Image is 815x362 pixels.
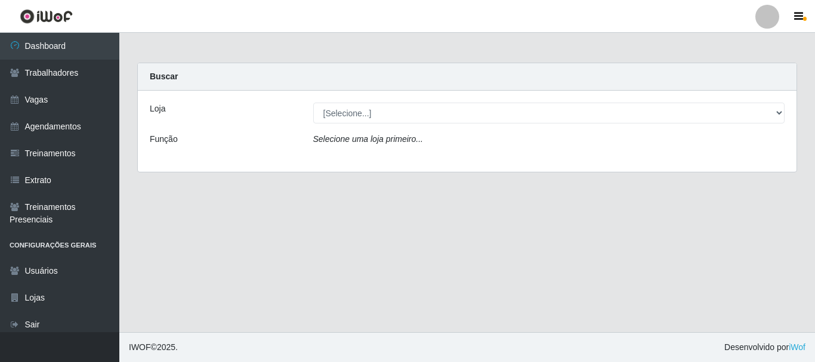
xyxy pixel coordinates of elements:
img: CoreUI Logo [20,9,73,24]
span: Desenvolvido por [724,341,805,354]
a: iWof [789,342,805,352]
label: Loja [150,103,165,115]
strong: Buscar [150,72,178,81]
label: Função [150,133,178,146]
span: © 2025 . [129,341,178,354]
i: Selecione uma loja primeiro... [313,134,423,144]
span: IWOF [129,342,151,352]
